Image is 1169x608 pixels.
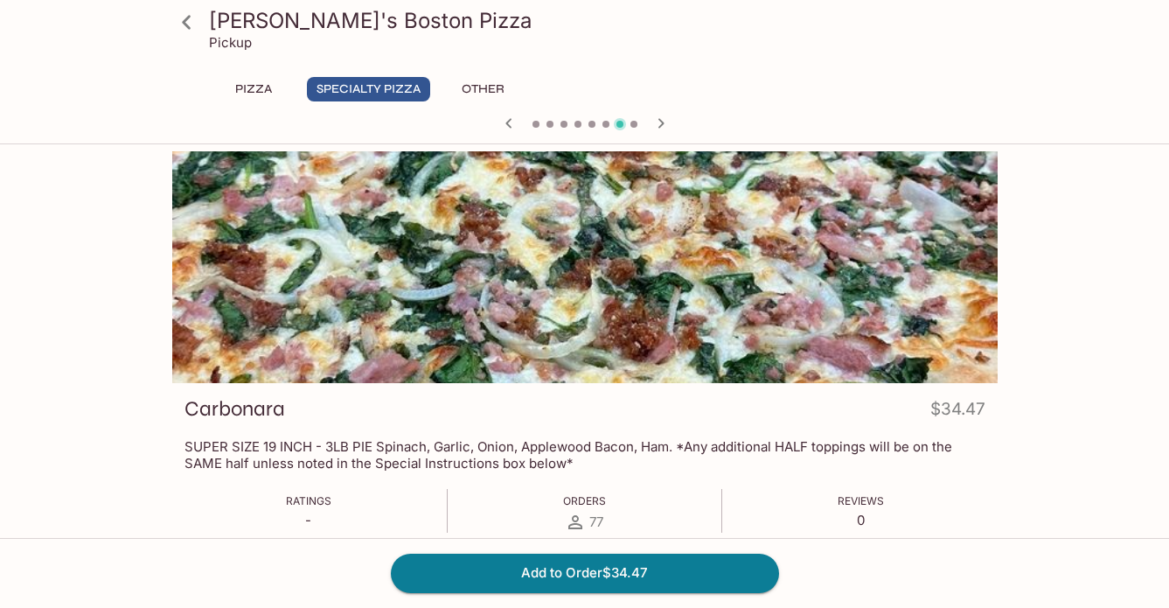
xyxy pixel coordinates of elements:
[209,34,252,51] p: Pickup
[589,514,603,530] span: 77
[184,395,285,423] h3: Carbonara
[209,7,991,34] h3: [PERSON_NAME]'s Boston Pizza
[563,494,606,507] span: Orders
[838,512,884,528] p: 0
[286,512,331,528] p: -
[930,395,985,430] h4: $34.47
[307,77,430,101] button: Specialty Pizza
[184,438,985,472] p: SUPER SIZE 19 INCH - 3LB PIE Spinach, Garlic, Onion, Applewood Bacon, Ham. *Any additional HALF t...
[214,77,293,101] button: Pizza
[286,494,331,507] span: Ratings
[391,554,779,592] button: Add to Order$34.47
[444,77,523,101] button: Other
[172,151,998,383] div: Carbonara
[838,494,884,507] span: Reviews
